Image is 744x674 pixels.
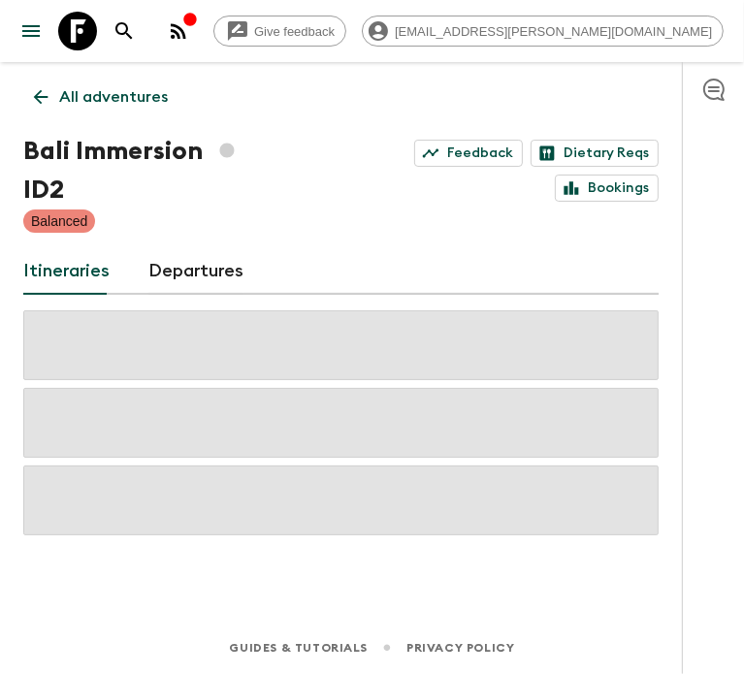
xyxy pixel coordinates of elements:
a: Bookings [555,175,659,202]
button: menu [12,12,50,50]
a: Itineraries [23,248,110,295]
a: Feedback [414,140,523,167]
a: All adventures [23,78,178,116]
div: [EMAIL_ADDRESS][PERSON_NAME][DOMAIN_NAME] [362,16,724,47]
a: Give feedback [213,16,346,47]
a: Departures [148,248,243,295]
span: Give feedback [243,24,345,39]
p: Balanced [31,211,87,231]
a: Dietary Reqs [531,140,659,167]
span: [EMAIL_ADDRESS][PERSON_NAME][DOMAIN_NAME] [384,24,723,39]
h1: Bali Immersion ID2 [23,132,290,209]
button: search adventures [105,12,144,50]
p: All adventures [59,85,168,109]
a: Guides & Tutorials [229,637,368,658]
a: Privacy Policy [406,637,514,658]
